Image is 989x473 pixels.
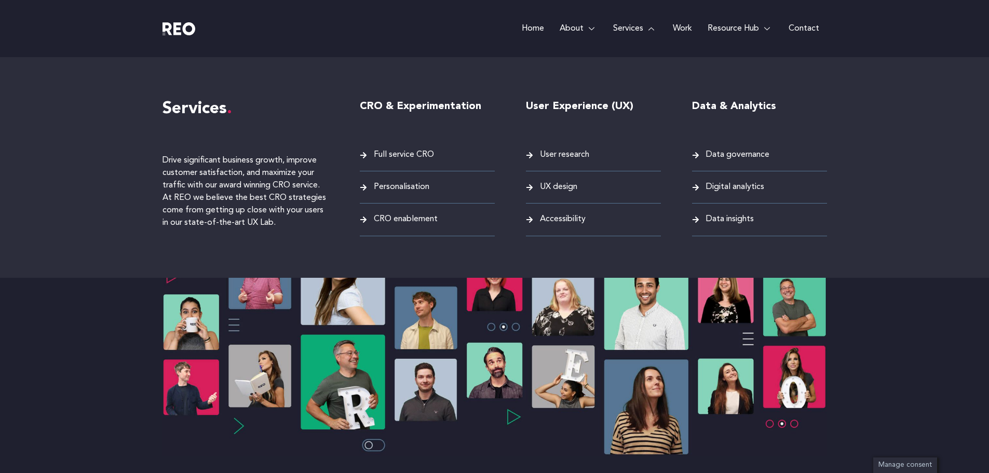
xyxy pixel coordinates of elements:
[703,180,764,194] span: Digital analytics
[162,101,232,117] span: Services
[162,154,329,229] div: Drive significant business growth, improve customer satisfaction, and maximize your traffic with ...
[526,180,661,194] a: UX design
[537,180,577,194] span: UX design
[526,148,661,162] a: User research
[703,148,769,162] span: Data governance
[360,99,495,114] h6: CRO & Experimentation
[692,212,827,226] a: Data insights
[360,148,495,162] a: Full service CRO
[526,212,661,226] a: Accessibility
[692,99,827,114] h6: Data & Analytics
[371,212,438,226] span: CRO enablement
[878,462,932,468] span: Manage consent
[371,148,434,162] span: Full service CRO
[371,180,429,194] span: Personalisation
[526,99,661,114] h6: User Experience (UX)
[692,180,827,194] a: Digital analytics
[703,212,754,226] span: Data insights
[692,148,827,162] a: Data governance
[360,180,495,194] a: Personalisation
[537,148,589,162] span: User research
[360,212,495,226] a: CRO enablement
[537,212,586,226] span: Accessibility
